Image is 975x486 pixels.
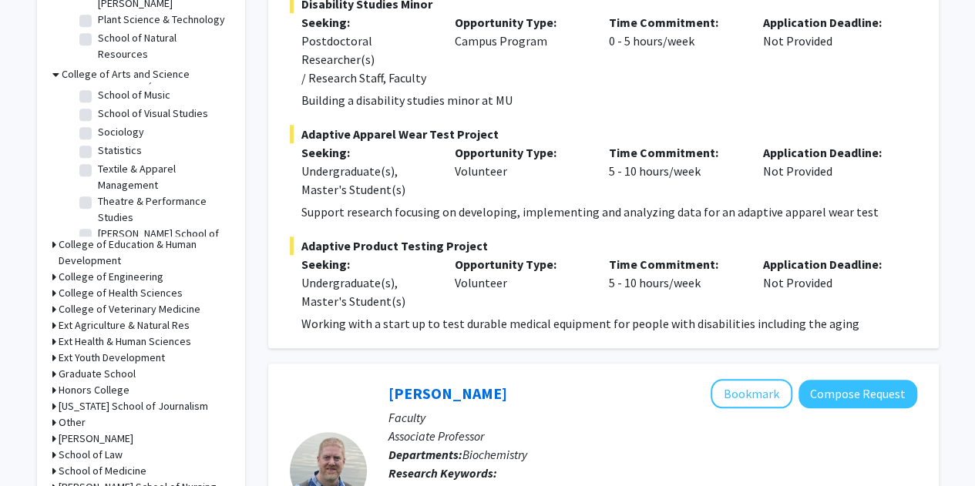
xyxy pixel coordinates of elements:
div: Campus Program [443,13,597,87]
h3: College of Education & Human Development [59,236,230,269]
div: Volunteer [443,255,597,310]
p: Seeking: [301,255,432,273]
h3: School of Medicine [59,463,146,479]
p: Building a disability studies minor at MU [301,91,917,109]
div: Undergraduate(s), Master's Student(s) [301,273,432,310]
p: Time Commitment: [609,143,740,162]
iframe: Chat [12,417,66,474]
h3: [US_STATE] School of Journalism [59,398,208,414]
a: [PERSON_NAME] [388,384,507,403]
div: Not Provided [751,255,906,310]
h3: School of Law [59,447,123,463]
h3: Honors College [59,382,129,398]
label: Textile & Apparel Management [98,161,226,193]
p: Opportunity Type: [455,143,586,162]
h3: Ext Agriculture & Natural Res [59,317,190,333]
button: Compose Request to Peter Cornish [798,380,917,408]
h3: [PERSON_NAME] [59,431,133,447]
label: Plant Science & Technology [98,12,225,28]
b: Research Keywords: [388,465,497,481]
p: Opportunity Type: [455,13,586,32]
p: Seeking: [301,13,432,32]
div: Not Provided [751,143,906,199]
p: Time Commitment: [609,13,740,32]
div: Volunteer [443,143,597,199]
h3: College of Health Sciences [59,285,183,301]
label: Statistics [98,142,142,159]
label: School of Visual Studies [98,106,208,122]
button: Add Peter Cornish to Bookmarks [711,379,792,408]
div: 0 - 5 hours/week [597,13,751,87]
p: Faculty [388,408,917,427]
label: School of Natural Resources [98,30,226,62]
div: Undergraduate(s), Master's Student(s) [301,162,432,199]
label: Sociology [98,124,144,140]
h3: Graduate School [59,366,136,382]
span: Adaptive Apparel Wear Test Project [290,125,917,143]
label: [PERSON_NAME] School of Government & Public Affairs [98,226,226,274]
h3: Ext Health & Human Sciences [59,333,191,350]
b: Departments: [388,447,462,462]
label: Theatre & Performance Studies [98,193,226,226]
label: School of Music [98,87,170,103]
div: Postdoctoral Researcher(s) / Research Staff, Faculty [301,32,432,87]
div: 5 - 10 hours/week [597,143,751,199]
p: Working with a start up to test durable medical equipment for people with disabilities including ... [301,314,917,333]
span: Biochemistry [462,447,527,462]
p: Seeking: [301,143,432,162]
p: Application Deadline: [763,255,894,273]
h3: Other [59,414,86,431]
div: 5 - 10 hours/week [597,255,751,310]
div: Not Provided [751,13,906,87]
p: Application Deadline: [763,143,894,162]
p: Associate Professor [388,427,917,445]
h3: College of Engineering [59,269,163,285]
h3: Ext Youth Development [59,350,165,366]
p: Opportunity Type: [455,255,586,273]
h3: College of Arts and Science [62,66,190,82]
h3: College of Veterinary Medicine [59,301,200,317]
p: Support research focusing on developing, implementing and analyzing data for an adaptive apparel ... [301,203,917,221]
span: Adaptive Product Testing Project [290,236,917,255]
p: Application Deadline: [763,13,894,32]
p: Time Commitment: [609,255,740,273]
